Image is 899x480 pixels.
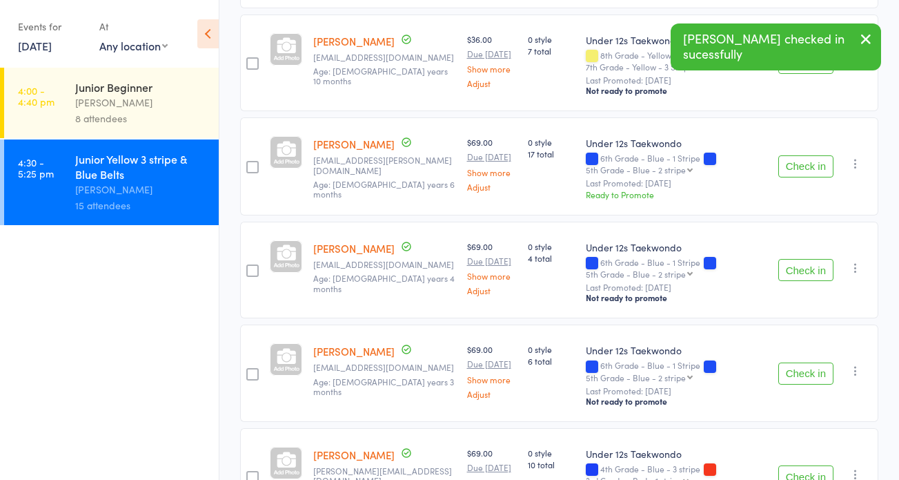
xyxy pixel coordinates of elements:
span: 0 style [528,343,575,355]
div: 6th Grade - Blue - 1 Stripe [586,258,767,278]
button: Check in [778,155,833,177]
span: 6 total [528,355,575,367]
a: [PERSON_NAME] [313,448,395,462]
div: 5th Grade - Blue - 2 stripe [586,165,686,174]
div: At [99,15,168,38]
div: Events for [18,15,86,38]
small: Due [DATE] [467,256,517,266]
div: Not ready to promote [586,85,767,96]
small: Lauren.kermeen@live.com.au [313,155,456,175]
small: jeevithesh@hotmail.co.uk [313,52,456,62]
a: Adjust [467,182,517,191]
span: 0 style [528,136,575,148]
small: Last Promoted: [DATE] [586,178,767,188]
a: Adjust [467,286,517,295]
span: Age: [DEMOGRAPHIC_DATA] years 4 months [313,272,455,294]
div: Under 12s Taekwondo [586,240,767,254]
a: 4:30 -5:25 pmJunior Yellow 3 stripe & Blue Belts[PERSON_NAME]15 attendees [4,140,219,225]
span: 0 style [528,240,575,252]
small: Due [DATE] [467,359,517,369]
span: Age: [DEMOGRAPHIC_DATA] years 6 months [313,178,455,200]
div: Under 12s Taekwondo [586,33,767,47]
div: $69.00 [467,240,517,295]
span: 0 style [528,447,575,459]
div: Junior Beginner [75,79,207,95]
div: [PERSON_NAME] [75,95,207,111]
div: Under 12s Taekwondo [586,343,767,357]
div: Junior Yellow 3 stripe & Blue Belts [75,151,207,182]
div: Under 12s Taekwondo [586,136,767,150]
span: 10 total [528,459,575,470]
a: 4:00 -4:40 pmJunior Beginner[PERSON_NAME]8 attendees [4,68,219,138]
span: Age: [DEMOGRAPHIC_DATA] years 3 months [313,376,454,397]
span: Age: [DEMOGRAPHIC_DATA] years 10 months [313,65,448,86]
button: Check in [778,363,833,385]
div: 8 attendees [75,111,207,126]
div: Any location [99,38,168,53]
div: [PERSON_NAME] checked in sucessfully [671,23,881,70]
small: benpmillar@gmail.com [313,363,456,372]
a: [PERSON_NAME] [313,344,395,358]
time: 4:00 - 4:40 pm [18,85,55,107]
div: 8th Grade - Yellow - 2 Stripes [586,50,767,71]
a: Adjust [467,390,517,399]
a: [DATE] [18,38,52,53]
small: Last Promoted: [DATE] [586,386,767,396]
div: $69.00 [467,343,517,398]
div: $69.00 [467,136,517,191]
div: Ready to Promote [586,189,767,200]
small: Due [DATE] [467,152,517,162]
small: Due [DATE] [467,49,517,59]
span: 0 style [528,33,575,45]
div: [PERSON_NAME] [75,182,207,198]
div: $36.00 [467,33,517,88]
a: Adjust [467,79,517,88]
small: benpmillar@gmail.com [313,260,456,269]
a: Show more [467,168,517,177]
a: [PERSON_NAME] [313,34,395,48]
div: 6th Grade - Blue - 1 Stripe [586,153,767,174]
div: 5th Grade - Blue - 2 stripe [586,373,686,382]
div: Under 12s Taekwondo [586,447,767,461]
small: Last Promoted: [DATE] [586,75,767,85]
div: 15 attendees [75,198,207,213]
a: [PERSON_NAME] [313,241,395,256]
a: [PERSON_NAME] [313,137,395,151]
button: Check in [778,259,833,281]
time: 4:30 - 5:25 pm [18,157,54,179]
a: Show more [467,64,517,73]
div: 5th Grade - Blue - 2 stripe [586,269,686,278]
span: 7 total [528,45,575,57]
a: Show more [467,375,517,384]
div: Not ready to promote [586,396,767,407]
div: 6th Grade - Blue - 1 Stripe [586,361,767,381]
small: Last Promoted: [DATE] [586,282,767,292]
div: Not ready to promote [586,292,767,303]
a: Show more [467,271,517,280]
span: 4 total [528,252,575,264]
small: Due [DATE] [467,463,517,472]
span: 17 total [528,148,575,160]
div: 7th Grade - Yellow - 3 Stripes [586,62,697,71]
